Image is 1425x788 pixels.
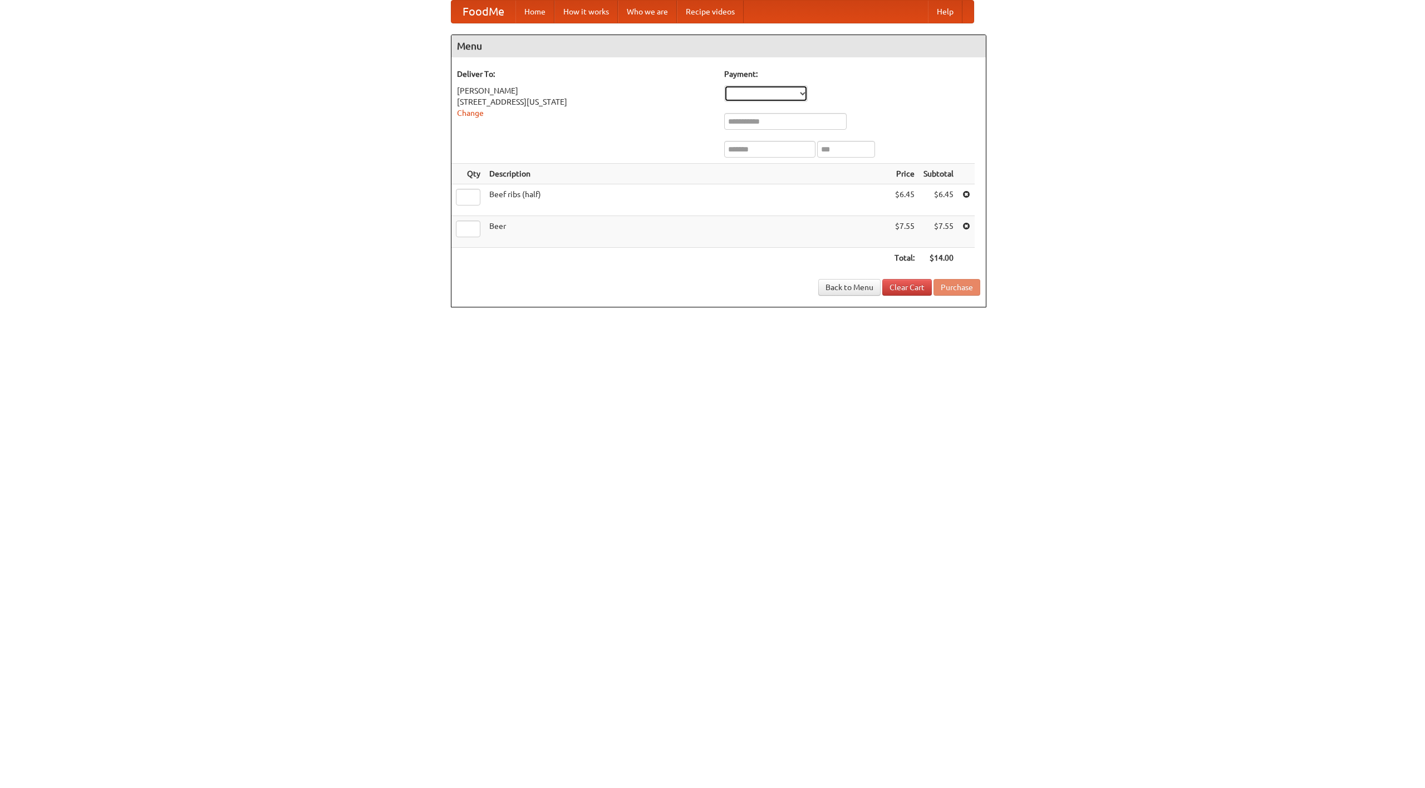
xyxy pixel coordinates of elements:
[890,164,919,184] th: Price
[890,216,919,248] td: $7.55
[457,109,484,118] a: Change
[457,68,713,80] h5: Deliver To:
[919,216,958,248] td: $7.55
[724,68,980,80] h5: Payment:
[677,1,744,23] a: Recipe videos
[618,1,677,23] a: Who we are
[919,184,958,216] td: $6.45
[890,184,919,216] td: $6.45
[515,1,554,23] a: Home
[451,1,515,23] a: FoodMe
[554,1,618,23] a: How it works
[451,164,485,184] th: Qty
[451,35,986,57] h4: Menu
[485,184,890,216] td: Beef ribs (half)
[485,216,890,248] td: Beer
[919,248,958,268] th: $14.00
[485,164,890,184] th: Description
[919,164,958,184] th: Subtotal
[933,279,980,296] button: Purchase
[882,279,932,296] a: Clear Cart
[928,1,962,23] a: Help
[457,96,713,107] div: [STREET_ADDRESS][US_STATE]
[818,279,881,296] a: Back to Menu
[890,248,919,268] th: Total:
[457,85,713,96] div: [PERSON_NAME]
